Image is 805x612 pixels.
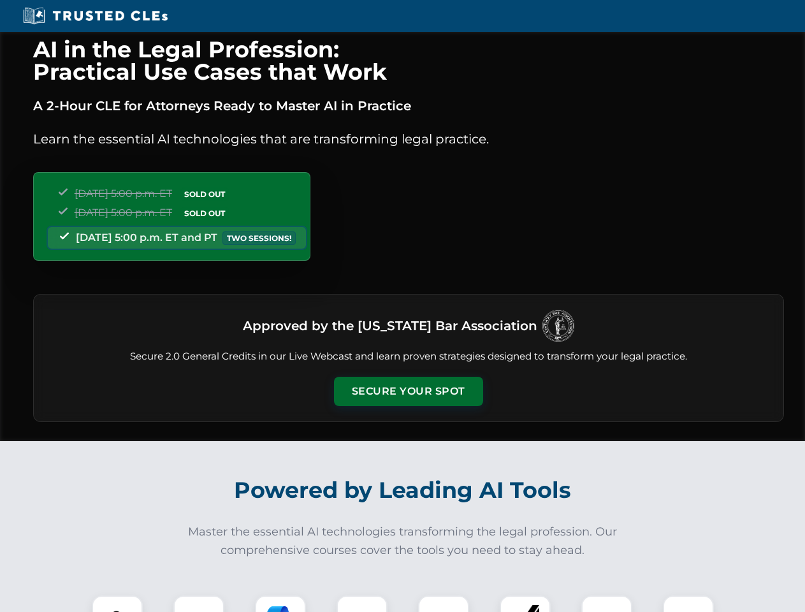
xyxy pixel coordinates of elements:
[33,129,784,149] p: Learn the essential AI technologies that are transforming legal practice.
[180,523,626,560] p: Master the essential AI technologies transforming the legal profession. Our comprehensive courses...
[75,207,172,219] span: [DATE] 5:00 p.m. ET
[33,38,784,83] h1: AI in the Legal Profession: Practical Use Cases that Work
[243,314,537,337] h3: Approved by the [US_STATE] Bar Association
[50,468,756,513] h2: Powered by Leading AI Tools
[180,207,229,220] span: SOLD OUT
[33,96,784,116] p: A 2-Hour CLE for Attorneys Ready to Master AI in Practice
[75,187,172,200] span: [DATE] 5:00 p.m. ET
[180,187,229,201] span: SOLD OUT
[19,6,171,25] img: Trusted CLEs
[542,310,574,342] img: Logo
[49,349,768,364] p: Secure 2.0 General Credits in our Live Webcast and learn proven strategies designed to transform ...
[334,377,483,406] button: Secure Your Spot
